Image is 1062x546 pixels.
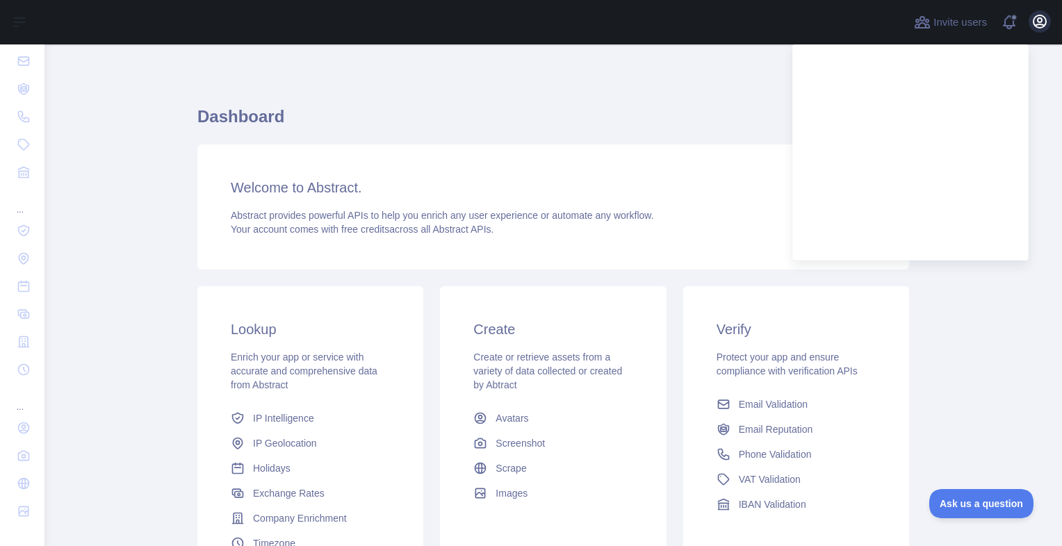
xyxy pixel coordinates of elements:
span: Company Enrichment [253,511,347,525]
span: Screenshot [496,436,545,450]
div: ... [11,188,33,215]
span: Email Validation [739,397,808,411]
span: Images [496,486,528,500]
a: IP Intelligence [225,406,395,431]
span: Avatars [496,411,528,425]
span: Scrape [496,461,526,475]
span: IP Geolocation [253,436,317,450]
a: Company Enrichment [225,506,395,531]
h3: Create [473,320,632,339]
span: free credits [341,224,389,235]
h3: Lookup [231,320,390,339]
span: IBAN Validation [739,497,806,511]
a: Exchange Rates [225,481,395,506]
span: Abstract provides powerful APIs to help you enrich any user experience or automate any workflow. [231,210,654,221]
a: Avatars [468,406,638,431]
a: Scrape [468,456,638,481]
a: Email Validation [711,392,881,417]
a: Screenshot [468,431,638,456]
a: Images [468,481,638,506]
span: Email Reputation [739,422,813,436]
a: IBAN Validation [711,492,881,517]
h3: Welcome to Abstract. [231,178,876,197]
span: VAT Validation [739,472,801,486]
h1: Dashboard [197,106,909,139]
iframe: Toggle Customer Support [929,489,1034,518]
span: Enrich your app or service with accurate and comprehensive data from Abstract [231,351,377,390]
span: Your account comes with across all Abstract APIs. [231,224,493,235]
a: Email Reputation [711,417,881,442]
span: Create or retrieve assets from a variety of data collected or created by Abtract [473,351,622,390]
a: Phone Validation [711,442,881,467]
span: Phone Validation [739,447,812,461]
a: IP Geolocation [225,431,395,456]
span: Exchange Rates [253,486,325,500]
a: VAT Validation [711,467,881,492]
span: Holidays [253,461,291,475]
button: Invite users [911,11,990,33]
div: ... [11,385,33,413]
span: Invite users [933,15,987,31]
h3: Verify [717,320,876,339]
a: Holidays [225,456,395,481]
span: IP Intelligence [253,411,314,425]
span: Protect your app and ensure compliance with verification APIs [717,351,858,377]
